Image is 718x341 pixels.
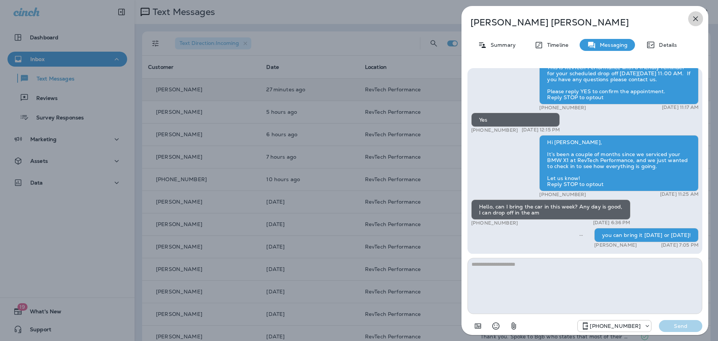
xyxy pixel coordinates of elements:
[579,231,583,238] span: Sent
[471,200,630,220] div: Hello, can I bring the car in this week? Any day is good, I can drop off in the am
[471,220,518,226] p: [PHONE_NUMBER]
[661,242,699,248] p: [DATE] 7:05 PM
[594,228,699,242] div: you can bring it [DATE] or [DATE]!
[471,113,560,127] div: Yes
[471,127,518,133] p: [PHONE_NUMBER]
[662,104,699,110] p: [DATE] 11:17 AM
[539,104,586,111] p: [PHONE_NUMBER]
[522,127,560,133] p: [DATE] 12:15 PM
[594,242,637,248] p: [PERSON_NAME]
[488,319,503,334] button: Select an emoji
[578,322,651,331] div: +1 (571) 520-7309
[590,323,641,329] p: [PHONE_NUMBER]
[593,220,630,226] p: [DATE] 6:36 PM
[539,135,699,191] div: Hi [PERSON_NAME], It’s been a couple of months since we serviced your BMW X1 at RevTech Performan...
[470,17,675,28] p: [PERSON_NAME] [PERSON_NAME]
[655,42,677,48] p: Details
[539,48,699,104] div: Hello [PERSON_NAME], This is RevTech Performance with a friendly reminder for your scheduled drop...
[470,319,485,334] button: Add in a premade template
[543,42,568,48] p: Timeline
[539,191,586,198] p: [PHONE_NUMBER]
[596,42,628,48] p: Messaging
[660,191,699,197] p: [DATE] 11:25 AM
[487,42,516,48] p: Summary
